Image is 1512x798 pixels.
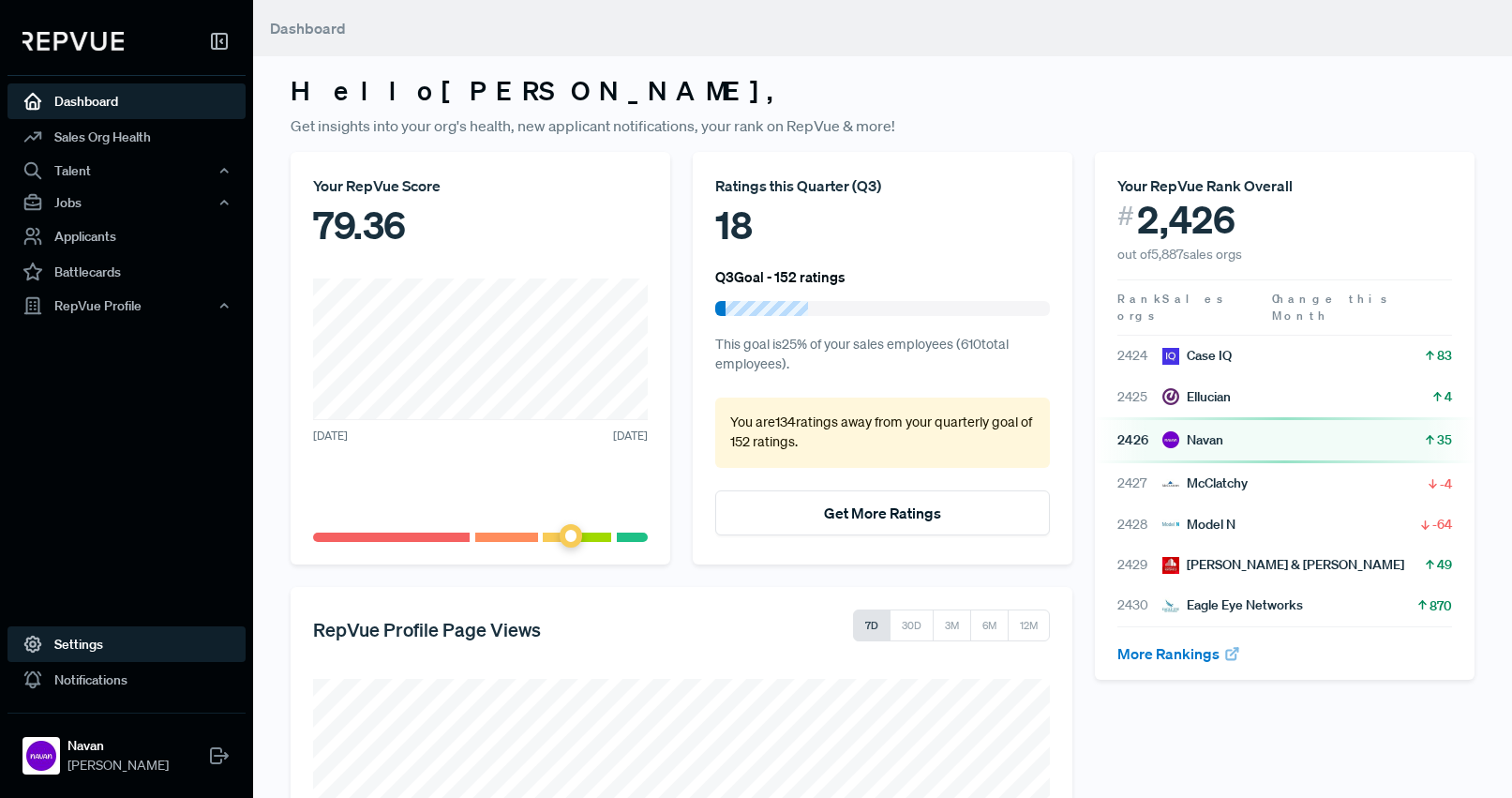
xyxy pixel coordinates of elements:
span: 49 [1437,555,1452,574]
div: Model N [1162,515,1235,535]
span: Your RepVue Rank Overall [1117,176,1293,195]
div: Your RepVue Score [313,174,648,197]
span: out of 5,887 sales orgs [1117,246,1242,263]
span: 2426 [1117,430,1162,450]
a: More Rankings [1117,644,1241,663]
div: Eagle Eye Networks [1162,595,1303,615]
h6: Q3 Goal - 152 ratings [715,268,846,285]
span: [DATE] [613,428,648,444]
span: [DATE] [313,428,348,444]
span: 2427 [1117,474,1162,493]
button: 6M [970,610,1009,641]
span: -64 [1432,515,1452,534]
button: Jobs [7,187,246,218]
strong: Navan [67,736,169,756]
div: 79.36 [313,197,648,253]
span: 870 [1430,596,1452,615]
img: Eagle Eye Networks [1162,597,1179,614]
span: 2429 [1117,555,1162,575]
a: Applicants [7,218,246,254]
a: Settings [7,626,246,662]
a: Notifications [7,662,246,698]
button: 3M [933,610,971,641]
span: 35 [1437,430,1452,449]
img: Cushman & Wakefield [1162,557,1179,574]
span: 4 [1445,387,1452,406]
button: RepVue Profile [7,290,246,322]
span: Sales orgs [1117,291,1226,324]
img: Model N [1162,516,1179,533]
p: This goal is 25 % of your sales employees ( 610 total employees). [715,335,1050,375]
div: Ratings this Quarter ( Q3 ) [715,174,1050,197]
a: Dashboard [7,83,246,119]
button: Get More Ratings [715,490,1050,535]
span: 83 [1437,346,1452,365]
span: 2425 [1117,387,1162,407]
button: 7D [853,610,891,641]
span: 2424 [1117,346,1162,366]
a: NavanNavan[PERSON_NAME] [7,713,246,783]
div: [PERSON_NAME] & [PERSON_NAME] [1162,555,1404,575]
h5: RepVue Profile Page Views [313,618,541,640]
p: Get insights into your org's health, new applicant notifications, your rank on RepVue & more! [291,114,1475,137]
img: Navan [1162,431,1179,448]
span: Change this Month [1272,291,1390,324]
div: Ellucian [1162,387,1231,407]
button: Talent [7,155,246,187]
div: Case IQ [1162,346,1232,366]
span: 2428 [1117,515,1162,535]
div: McClatchy [1162,474,1248,493]
h3: Hello [PERSON_NAME] , [291,75,1475,107]
a: Sales Org Health [7,119,246,155]
span: 2,426 [1137,197,1235,242]
img: Case IQ [1162,348,1179,365]
span: [PERSON_NAME] [67,756,169,775]
img: Navan [26,741,56,771]
span: Rank [1117,291,1162,308]
img: RepVue [22,32,124,51]
img: McClatchy [1162,475,1179,492]
div: Navan [1162,430,1223,450]
button: 30D [890,610,934,641]
span: Dashboard [270,19,346,38]
div: 18 [715,197,1050,253]
p: You are 134 ratings away from your quarterly goal of 152 ratings . [730,413,1035,453]
img: Ellucian [1162,388,1179,405]
span: 2430 [1117,595,1162,615]
span: -4 [1440,474,1452,493]
a: Battlecards [7,254,246,290]
button: 12M [1008,610,1050,641]
span: # [1117,197,1134,235]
